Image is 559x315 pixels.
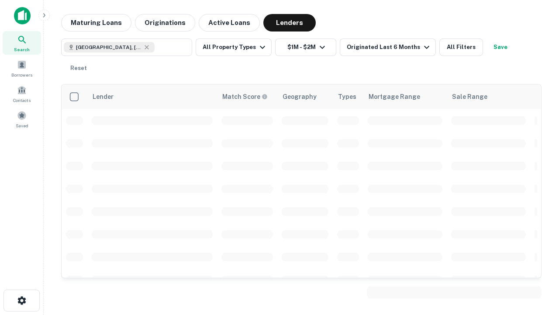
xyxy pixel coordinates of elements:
[199,14,260,31] button: Active Loans
[515,245,559,287] iframe: Chat Widget
[13,97,31,104] span: Contacts
[263,14,316,31] button: Lenders
[217,84,277,109] th: Capitalize uses an advanced AI algorithm to match your search with the best lender. The match sco...
[222,92,266,101] h6: Match Score
[338,91,356,102] div: Types
[135,14,195,31] button: Originations
[3,31,41,55] a: Search
[283,91,317,102] div: Geography
[16,122,28,129] span: Saved
[3,107,41,131] a: Saved
[14,46,30,53] span: Search
[222,92,268,101] div: Capitalize uses an advanced AI algorithm to match your search with the best lender. The match sco...
[333,84,363,109] th: Types
[3,56,41,80] a: Borrowers
[452,91,487,102] div: Sale Range
[76,43,141,51] span: [GEOGRAPHIC_DATA], [GEOGRAPHIC_DATA], [GEOGRAPHIC_DATA]
[363,84,447,109] th: Mortgage Range
[196,38,272,56] button: All Property Types
[340,38,436,56] button: Originated Last 6 Months
[447,84,530,109] th: Sale Range
[11,71,32,78] span: Borrowers
[275,38,336,56] button: $1M - $2M
[347,42,432,52] div: Originated Last 6 Months
[65,59,93,77] button: Reset
[61,14,131,31] button: Maturing Loans
[87,84,217,109] th: Lender
[93,91,114,102] div: Lender
[439,38,483,56] button: All Filters
[3,82,41,105] a: Contacts
[277,84,333,109] th: Geography
[487,38,514,56] button: Save your search to get updates of matches that match your search criteria.
[14,7,31,24] img: capitalize-icon.png
[369,91,420,102] div: Mortgage Range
